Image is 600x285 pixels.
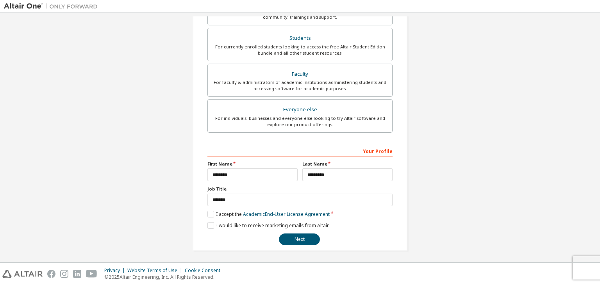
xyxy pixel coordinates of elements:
[104,267,127,274] div: Privacy
[2,270,43,278] img: altair_logo.svg
[73,270,81,278] img: linkedin.svg
[127,267,185,274] div: Website Terms of Use
[207,144,393,157] div: Your Profile
[4,2,102,10] img: Altair One
[212,69,387,80] div: Faculty
[47,270,55,278] img: facebook.svg
[302,161,393,167] label: Last Name
[212,104,387,115] div: Everyone else
[207,186,393,192] label: Job Title
[207,211,330,217] label: I accept the
[212,33,387,44] div: Students
[279,233,320,245] button: Next
[207,222,329,229] label: I would like to receive marketing emails from Altair
[60,270,68,278] img: instagram.svg
[104,274,225,280] p: © 2025 Altair Engineering, Inc. All Rights Reserved.
[207,161,298,167] label: First Name
[212,44,387,56] div: For currently enrolled students looking to access the free Altair Student Edition bundle and all ...
[86,270,97,278] img: youtube.svg
[212,79,387,92] div: For faculty & administrators of academic institutions administering students and accessing softwa...
[243,211,330,217] a: Academic End-User License Agreement
[212,115,387,128] div: For individuals, businesses and everyone else looking to try Altair software and explore our prod...
[185,267,225,274] div: Cookie Consent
